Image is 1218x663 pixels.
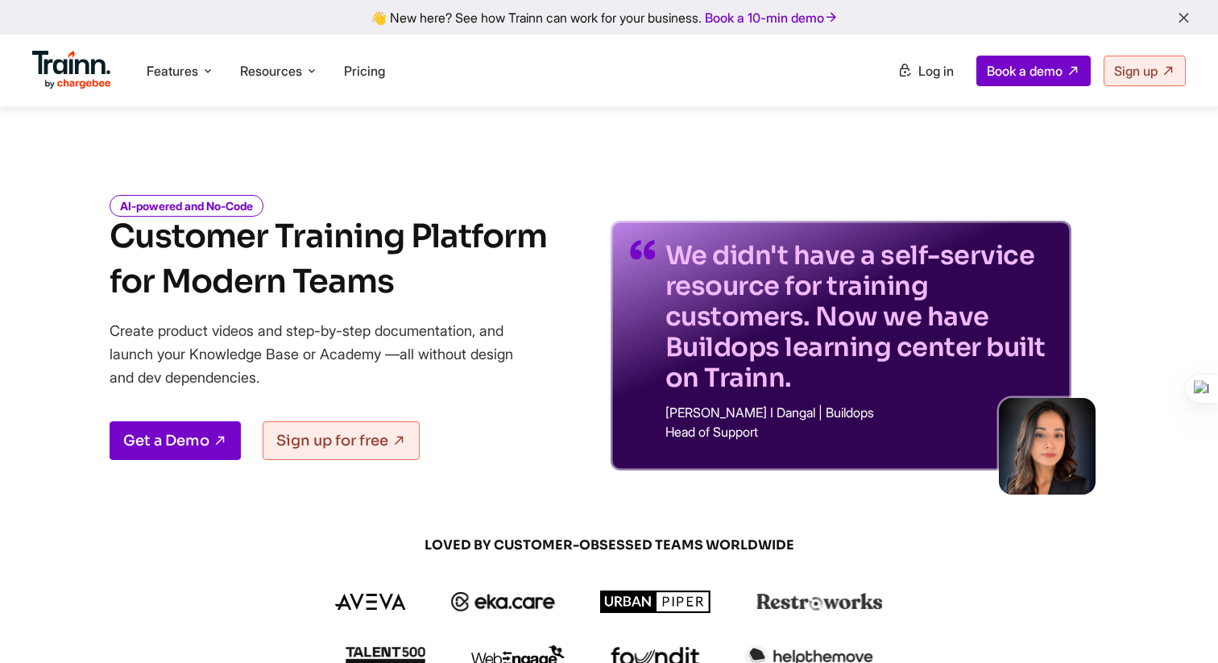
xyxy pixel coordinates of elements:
[665,240,1052,393] p: We didn't have a self-service resource for training customers. Now we have Buildops learning cent...
[335,594,406,610] img: aveva logo
[110,195,263,217] i: AI-powered and No-Code
[630,240,656,259] img: quotes-purple.41a7099.svg
[976,56,1091,86] a: Book a demo
[263,421,420,460] a: Sign up for free
[110,214,547,305] h1: Customer Training Platform for Modern Teams
[10,10,1208,25] div: 👋 New here? See how Trainn can work for your business.
[665,406,1052,419] p: [PERSON_NAME] I Dangal | Buildops
[110,421,241,460] a: Get a Demo
[999,398,1096,495] img: sabina-buildops.d2e8138.png
[665,425,1052,438] p: Head of Support
[1114,63,1158,79] span: Sign up
[918,63,954,79] span: Log in
[451,592,556,611] img: ekacare logo
[110,319,536,389] p: Create product videos and step-by-step documentation, and launch your Knowledge Base or Academy —...
[756,593,883,611] img: restroworks logo
[702,6,842,29] a: Book a 10-min demo
[888,56,963,85] a: Log in
[32,51,111,89] img: Trainn Logo
[147,62,198,80] span: Features
[600,590,711,613] img: urbanpiper logo
[987,63,1063,79] span: Book a demo
[344,63,385,79] a: Pricing
[240,62,302,80] span: Resources
[222,537,996,554] span: LOVED BY CUSTOMER-OBSESSED TEAMS WORLDWIDE
[1104,56,1186,86] a: Sign up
